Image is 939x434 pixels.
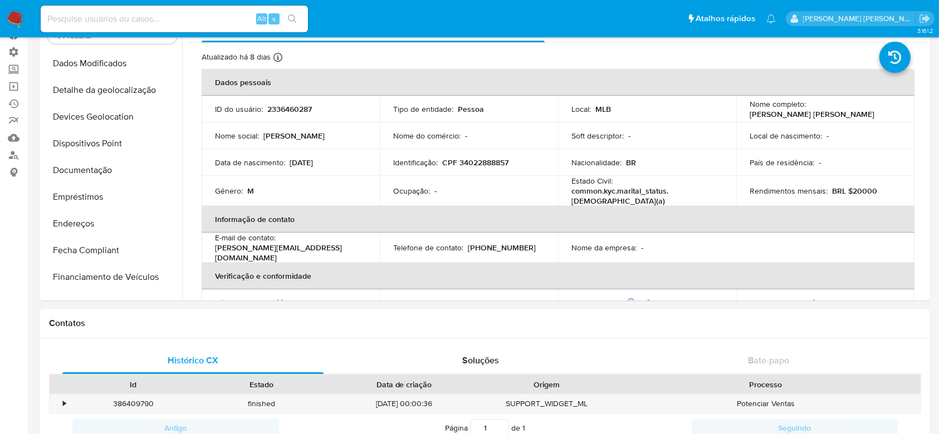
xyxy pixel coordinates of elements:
[266,298,292,308] p: verified
[393,298,451,308] p: Sujeito obrigado :
[43,77,182,103] button: Detalhe da geolocalização
[77,379,190,390] div: Id
[750,109,874,119] p: [PERSON_NAME] [PERSON_NAME]
[393,157,438,167] p: Identificação :
[43,130,182,157] button: Dispositivos Point
[595,104,611,114] p: MLB
[458,104,484,114] p: Pessoa
[290,157,313,167] p: [DATE]
[168,354,218,367] span: Histórico CX
[247,186,254,196] p: M
[571,104,591,114] p: Local :
[434,186,437,196] p: -
[202,263,914,289] th: Verificação e conformidade
[571,157,622,167] p: Nacionalidade :
[803,13,916,24] p: andrea.asantos@mercadopago.com.br
[465,131,467,141] p: -
[522,422,525,433] span: 1
[43,103,182,130] button: Devices Geolocation
[43,157,182,184] button: Documentação
[206,379,319,390] div: Estado
[468,243,536,253] p: [PHONE_NUMBER]
[571,298,637,308] p: PEP confirmado :
[257,13,266,24] span: Alt
[272,13,276,24] span: s
[334,379,475,390] div: Data de criação
[393,243,463,253] p: Telefone de contato :
[43,290,182,317] button: Geral
[43,237,182,264] button: Fecha Compliant
[626,157,636,167] p: BR
[49,318,921,329] h1: Contatos
[202,52,271,62] p: Atualizado há 8 dias
[43,264,182,290] button: Financiamento de Veículos
[43,210,182,237] button: Endereços
[202,206,914,233] th: Informação de contato
[843,298,845,308] p: -
[750,157,814,167] p: País de residência :
[919,13,931,24] a: Sair
[63,398,66,409] div: •
[482,394,611,413] div: SUPPORT_WIDGET_ML
[748,354,789,367] span: Bate-papo
[326,394,482,413] div: [DATE] 00:00:36
[215,157,285,167] p: Data de nascimento :
[281,11,304,27] button: search-icon
[215,298,261,308] p: Nível de KYC :
[571,131,624,141] p: Soft descriptor :
[571,186,718,206] p: common.kyc.marital_status.[DEMOGRAPHIC_DATA](a)
[641,243,643,253] p: -
[750,131,822,141] p: Local de nascimento :
[393,186,430,196] p: Ocupação :
[766,14,776,23] a: Notificações
[198,394,326,413] div: finished
[456,298,458,308] p: -
[43,184,182,210] button: Empréstimos
[202,69,914,96] th: Dados pessoais
[43,50,182,77] button: Dados Modificados
[628,131,630,141] p: -
[571,176,613,186] p: Estado Civil :
[641,298,656,308] p: Não
[267,104,312,114] p: 2336460287
[832,186,877,196] p: BRL $20000
[750,298,838,308] p: Tipo de Confirmação PEP :
[393,104,453,114] p: Tipo de entidade :
[41,12,308,26] input: Pesquise usuários ou casos...
[215,104,263,114] p: ID do usuário :
[696,13,755,24] span: Atalhos rápidos
[490,379,603,390] div: Origem
[611,394,921,413] div: Potenciar Ventas
[750,99,806,109] p: Nome completo :
[462,354,499,367] span: Soluções
[263,131,325,141] p: [PERSON_NAME]
[215,186,243,196] p: Gênero :
[215,233,276,243] p: E-mail de contato :
[215,131,259,141] p: Nome social :
[69,394,198,413] div: 386409790
[571,243,637,253] p: Nome da empresa :
[393,131,461,141] p: Nome do comércio :
[826,131,829,141] p: -
[917,26,933,35] span: 3.161.2
[442,157,508,167] p: CPF 34022888857
[819,157,821,167] p: -
[619,379,913,390] div: Processo
[215,243,362,263] p: [PERSON_NAME][EMAIL_ADDRESS][DOMAIN_NAME]
[750,186,828,196] p: Rendimentos mensais :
